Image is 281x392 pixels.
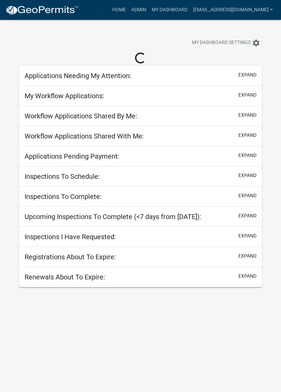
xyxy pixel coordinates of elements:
[238,172,256,179] button: expand
[190,3,276,16] a: [EMAIL_ADDRESS][DOMAIN_NAME]
[25,273,105,281] h5: Renewals About To Expire:
[252,39,260,47] i: settings
[238,232,256,239] button: expand
[25,112,137,120] h5: Workflow Applications Shared By Me:
[238,132,256,139] button: expand
[25,253,116,261] h5: Registrations About To Expire:
[25,172,100,180] h5: Inspections To Schedule:
[238,91,256,99] button: expand
[238,152,256,159] button: expand
[25,92,104,100] h5: My Workflow Applications:
[149,3,190,16] a: My Dashboard
[187,36,266,49] button: My Dashboard Settingssettings
[25,192,102,201] h5: Inspections To Complete:
[238,71,256,78] button: expand
[238,212,256,219] button: expand
[238,273,256,280] button: expand
[238,192,256,199] button: expand
[25,233,116,241] h5: Inspections I Have Requested:
[25,132,144,140] h5: Workflow Applications Shared With Me:
[25,213,201,221] h5: Upcoming Inspections To Complete (<7 days from [DATE]):
[238,112,256,119] button: expand
[192,39,251,47] span: My Dashboard Settings
[109,3,129,16] a: Home
[25,152,119,160] h5: Applications Pending Payment:
[238,252,256,260] button: expand
[129,3,149,16] a: Admin
[25,72,131,80] h5: Applications Needing My Attention:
